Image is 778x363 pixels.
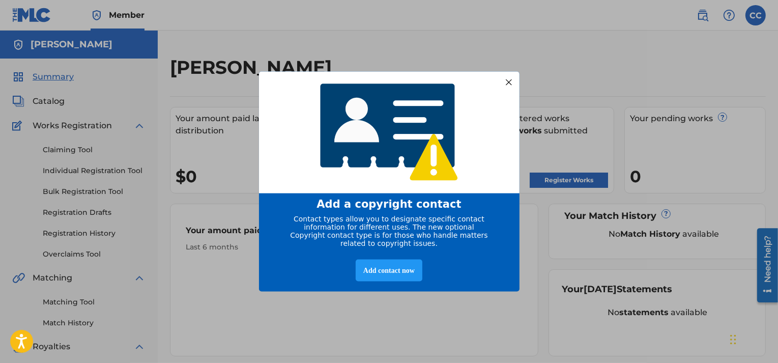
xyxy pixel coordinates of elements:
[313,76,465,188] img: 4768233920565408.png
[259,71,520,292] div: entering modal
[11,11,25,58] div: Need help?
[8,4,28,78] div: Open Resource Center
[356,260,422,282] div: Add contact now
[272,198,507,210] div: Add a copyright contact
[290,215,487,247] span: Contact types allow you to designate specific contact information for different uses. The new opt...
